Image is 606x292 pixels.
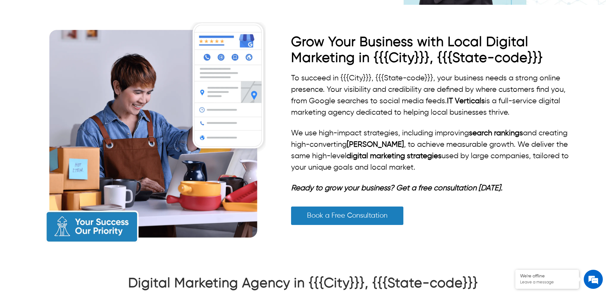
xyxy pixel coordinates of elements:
img: salesiqlogo_leal7QplfZFryJ6FIlVepeu7OftD7mt8q6exU6-34PB8prfIgodN67KcxXM9Y7JQ_.png [44,167,48,171]
div: We're offline [520,274,574,279]
span: We are offline. Please leave us a message. [13,80,111,144]
em: Driven by SalesIQ [50,166,81,171]
a: digital marketing strategies [346,152,442,160]
p: Leave a message [520,280,574,285]
strong: Digital Marketing Agency in {{{City}}}, {{{State-code}}} [128,277,478,290]
div: Leave a message [33,36,107,44]
img: Grow Your Business With Local Digital Marketing in City State Code [43,22,266,245]
img: logo_Zg8I0qSkbAqR2WFHt3p6CTuqpyXMFPubPcD2OT02zFN43Cy9FUNNG3NEPhM_Q1qe_.png [11,38,27,42]
a: [PERSON_NAME] [347,141,404,148]
textarea: Type your message and click 'Submit' [3,173,121,196]
a: search rankings [469,129,523,137]
p: We use high-impact strategies, including improving and creating high-converting , to achieve meas... [291,127,576,173]
a: IT Verticals [447,97,485,105]
em: Submit [93,196,115,204]
div: Minimize live chat window [104,3,120,18]
strong: Grow Your Business with Local Digital Marketing in {{{City}}}, {{{State-code}}} [291,36,543,65]
p: To succeed in {{{City}}}, {{{State-code}}}, your business needs a strong online presence. Your vi... [291,72,576,118]
em: Ready to grow your business? Get a free consultation [DATE]. [291,184,503,192]
a: Book a Free Consultation [291,207,403,225]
